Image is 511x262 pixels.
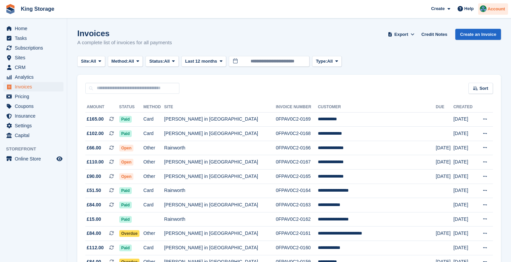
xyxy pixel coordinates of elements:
td: 0FPAV0C2-0168 [276,127,318,141]
p: A complete list of invoices for all payments [77,39,172,47]
td: [PERSON_NAME] in [GEOGRAPHIC_DATA] [164,155,276,170]
span: Capital [15,131,55,140]
a: menu [3,34,63,43]
span: £90.00 [87,173,101,180]
td: [DATE] [436,226,453,241]
span: Storefront [6,146,67,152]
span: Insurance [15,111,55,121]
td: [DATE] [453,141,476,155]
button: Type: All [312,56,342,67]
td: Card [143,112,164,127]
span: Last 12 months [185,58,217,65]
span: Paid [119,202,132,208]
span: £51.50 [87,187,101,194]
td: [DATE] [453,170,476,184]
a: Preview store [55,155,63,163]
span: Method: [112,58,129,65]
span: £84.00 [87,201,101,208]
span: All [327,58,333,65]
td: Rainworth [164,212,276,226]
a: Credit Notes [419,29,450,40]
span: Type: [316,58,327,65]
span: Open [119,159,134,166]
span: Analytics [15,72,55,82]
a: menu [3,53,63,62]
span: Paid [119,130,132,137]
span: Paid [119,245,132,251]
span: £110.00 [87,158,104,166]
a: menu [3,111,63,121]
td: Other [143,141,164,155]
span: Create [431,5,444,12]
img: stora-icon-8386f47178a22dfd0bd8f6a31ec36ba5ce8667c1dd55bd0f319d3a0aa187defe.svg [5,4,15,14]
a: menu [3,63,63,72]
span: Coupons [15,102,55,111]
th: Status [119,102,143,113]
a: menu [3,121,63,130]
span: All [164,58,170,65]
span: Overdue [119,230,140,237]
a: menu [3,92,63,101]
td: [DATE] [453,226,476,241]
span: Open [119,145,134,151]
td: 0FPAV0C2-0162 [276,212,318,226]
td: Card [143,241,164,255]
a: menu [3,154,63,163]
span: Sites [15,53,55,62]
td: [PERSON_NAME] in [GEOGRAPHIC_DATA] [164,170,276,184]
th: Method [143,102,164,113]
a: Create an Invoice [455,29,501,40]
td: [DATE] [436,155,453,170]
span: Paid [119,216,132,223]
span: Tasks [15,34,55,43]
span: Account [487,6,505,12]
a: menu [3,72,63,82]
span: Subscriptions [15,43,55,53]
td: [DATE] [453,184,476,198]
span: Open [119,173,134,180]
th: Invoice Number [276,102,318,113]
span: All [128,58,134,65]
th: Due [436,102,453,113]
button: Method: All [108,56,143,67]
td: [DATE] [453,112,476,127]
td: [PERSON_NAME] in [GEOGRAPHIC_DATA] [164,226,276,241]
td: 0FPAV0C2-0169 [276,112,318,127]
a: King Storage [18,3,57,14]
td: [DATE] [453,127,476,141]
td: Card [143,198,164,212]
span: Online Store [15,154,55,163]
span: All [90,58,96,65]
td: Card [143,184,164,198]
td: [DATE] [453,241,476,255]
td: [DATE] [453,198,476,212]
span: Paid [119,116,132,123]
a: menu [3,43,63,53]
td: 0FPAV0C2-0160 [276,241,318,255]
th: Amount [85,102,119,113]
span: £102.00 [87,130,104,137]
button: Site: All [77,56,105,67]
td: [DATE] [453,212,476,226]
span: Settings [15,121,55,130]
span: £112.00 [87,244,104,251]
td: [PERSON_NAME] in [GEOGRAPHIC_DATA] [164,112,276,127]
span: Export [394,31,408,38]
button: Status: All [145,56,178,67]
td: [PERSON_NAME] in [GEOGRAPHIC_DATA] [164,198,276,212]
img: John King [480,5,486,12]
span: Paid [119,187,132,194]
td: [DATE] [436,141,453,155]
h1: Invoices [77,29,172,38]
span: £15.00 [87,216,101,223]
td: 0FPAV0C2-0167 [276,155,318,170]
td: [DATE] [453,155,476,170]
button: Last 12 months [181,56,226,67]
span: CRM [15,63,55,72]
td: Rainworth [164,141,276,155]
span: Status: [149,58,164,65]
span: £66.00 [87,144,101,151]
td: Other [143,155,164,170]
span: £84.00 [87,230,101,237]
span: Help [464,5,474,12]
